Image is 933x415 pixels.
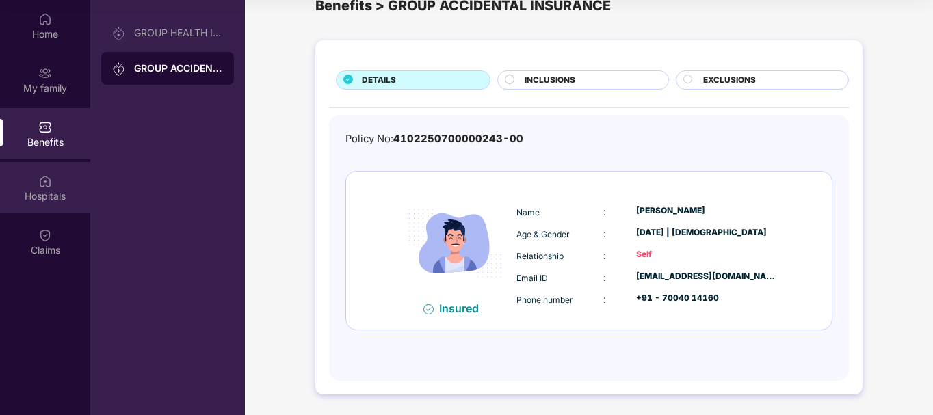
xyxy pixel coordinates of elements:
div: [PERSON_NAME] [636,204,777,217]
span: Phone number [516,295,573,305]
img: svg+xml;base64,PHN2ZyB4bWxucz0iaHR0cDovL3d3dy53My5vcmcvMjAwMC9zdmciIHdpZHRoPSIxNiIgaGVpZ2h0PSIxNi... [423,304,434,314]
img: svg+xml;base64,PHN2ZyB3aWR0aD0iMjAiIGhlaWdodD0iMjAiIHZpZXdCb3g9IjAgMCAyMCAyMCIgZmlsbD0ibm9uZSIgeG... [38,66,52,80]
span: INCLUSIONS [525,74,575,87]
img: svg+xml;base64,PHN2ZyB3aWR0aD0iMjAiIGhlaWdodD0iMjAiIHZpZXdCb3g9IjAgMCAyMCAyMCIgZmlsbD0ibm9uZSIgeG... [112,27,126,40]
span: Relationship [516,251,564,261]
span: Name [516,207,540,217]
img: svg+xml;base64,PHN2ZyBpZD0iQ2xhaW0iIHhtbG5zPSJodHRwOi8vd3d3LnczLm9yZy8yMDAwL3N2ZyIgd2lkdGg9IjIwIi... [38,228,52,242]
div: Policy No: [345,131,523,147]
img: icon [397,185,513,301]
div: Insured [439,302,487,315]
span: 4102250700000243-00 [393,133,523,145]
div: GROUP ACCIDENTAL INSURANCE [134,62,223,75]
img: svg+xml;base64,PHN2ZyB3aWR0aD0iMjAiIGhlaWdodD0iMjAiIHZpZXdCb3g9IjAgMCAyMCAyMCIgZmlsbD0ibm9uZSIgeG... [112,62,126,76]
div: Self [636,248,777,261]
div: [DATE] | [DEMOGRAPHIC_DATA] [636,226,777,239]
div: [EMAIL_ADDRESS][DOMAIN_NAME] [636,270,777,283]
span: DETAILS [362,74,396,87]
img: svg+xml;base64,PHN2ZyBpZD0iSG9zcGl0YWxzIiB4bWxucz0iaHR0cDovL3d3dy53My5vcmcvMjAwMC9zdmciIHdpZHRoPS... [38,174,52,188]
span: Age & Gender [516,229,570,239]
span: : [603,293,606,305]
img: svg+xml;base64,PHN2ZyBpZD0iQmVuZWZpdHMiIHhtbG5zPSJodHRwOi8vd3d3LnczLm9yZy8yMDAwL3N2ZyIgd2lkdGg9Ij... [38,120,52,134]
div: +91 - 70040 14160 [636,292,777,305]
span: : [603,228,606,239]
div: GROUP HEALTH INSURANCE [134,27,223,38]
span: EXCLUSIONS [703,74,756,87]
img: svg+xml;base64,PHN2ZyBpZD0iSG9tZSIgeG1sbnM9Imh0dHA6Ly93d3cudzMub3JnLzIwMDAvc3ZnIiB3aWR0aD0iMjAiIG... [38,12,52,26]
span: : [603,206,606,217]
span: : [603,250,606,261]
span: Email ID [516,273,548,283]
span: : [603,271,606,283]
